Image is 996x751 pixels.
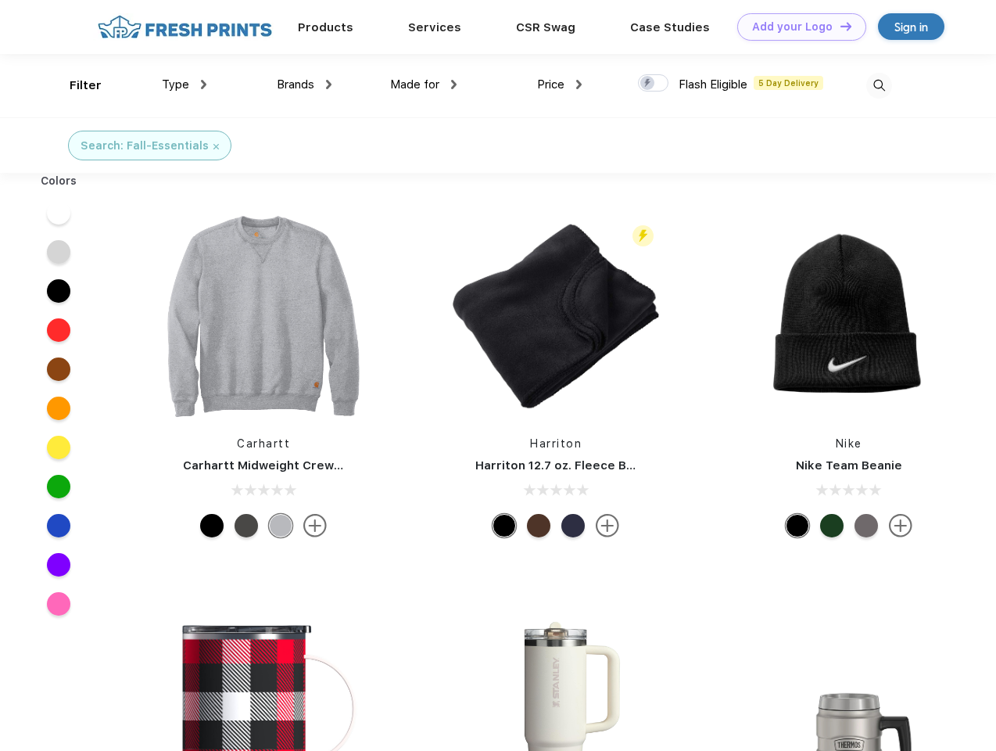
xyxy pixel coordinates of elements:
[200,514,224,537] div: Black
[527,514,550,537] div: Cocoa
[561,514,585,537] div: Navy
[81,138,209,154] div: Search: Fall-Essentials
[854,514,878,537] div: Medium Grey
[269,514,292,537] div: Heather Grey
[183,458,432,473] a: Carhartt Midweight Crewneck Sweatshirt
[866,73,892,99] img: desktop_search.svg
[237,437,290,450] a: Carhartt
[452,212,660,420] img: func=resize&h=266
[213,144,219,149] img: filter_cancel.svg
[201,80,206,89] img: dropdown.png
[576,80,582,89] img: dropdown.png
[745,212,953,420] img: func=resize&h=266
[894,18,928,36] div: Sign in
[796,458,902,473] a: Nike Team Beanie
[298,20,353,34] a: Products
[537,77,564,92] span: Price
[70,77,102,95] div: Filter
[820,514,844,537] div: Gorge Green
[632,225,654,246] img: flash_active_toggle.svg
[889,514,912,537] img: more.svg
[530,437,582,450] a: Harriton
[326,80,331,89] img: dropdown.png
[235,514,258,537] div: Carbon Heather
[29,173,89,189] div: Colors
[303,514,327,537] img: more.svg
[878,13,944,40] a: Sign in
[390,77,439,92] span: Made for
[277,77,314,92] span: Brands
[93,13,277,41] img: fo%20logo%202.webp
[754,76,823,90] span: 5 Day Delivery
[679,77,747,92] span: Flash Eligible
[451,80,457,89] img: dropdown.png
[493,514,516,537] div: Black
[596,514,619,537] img: more.svg
[162,77,189,92] span: Type
[159,212,367,420] img: func=resize&h=266
[475,458,664,473] a: Harriton 12.7 oz. Fleece Blanket
[840,22,851,31] img: DT
[836,437,862,450] a: Nike
[752,20,833,34] div: Add your Logo
[786,514,809,537] div: Black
